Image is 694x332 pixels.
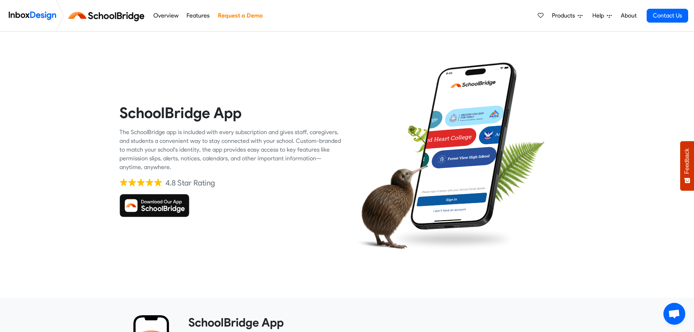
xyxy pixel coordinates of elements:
span: Help [592,11,607,20]
a: Overview [151,8,180,23]
img: shadow.png [390,226,516,253]
a: Products [549,8,585,23]
img: Download SchoolBridge App [119,194,189,217]
a: Features [185,8,212,23]
span: Feedback [684,148,690,174]
a: Request a Demo [216,8,264,23]
img: phone.png [405,62,522,230]
heading: SchoolBridge App [188,315,569,330]
img: kiwi_bird.png [353,159,428,255]
img: schoolbridge logo [67,7,149,24]
div: The SchoolBridge app is included with every subscription and gives staff, caregivers, and student... [119,128,342,172]
button: Feedback - Show survey [680,141,694,191]
div: Open chat [663,303,685,325]
div: 4.8 Star Rating [165,177,215,188]
heading: SchoolBridge App [119,103,342,122]
a: Contact Us [647,9,688,23]
a: Help [589,8,615,23]
span: Products [552,11,578,20]
a: About [619,8,639,23]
